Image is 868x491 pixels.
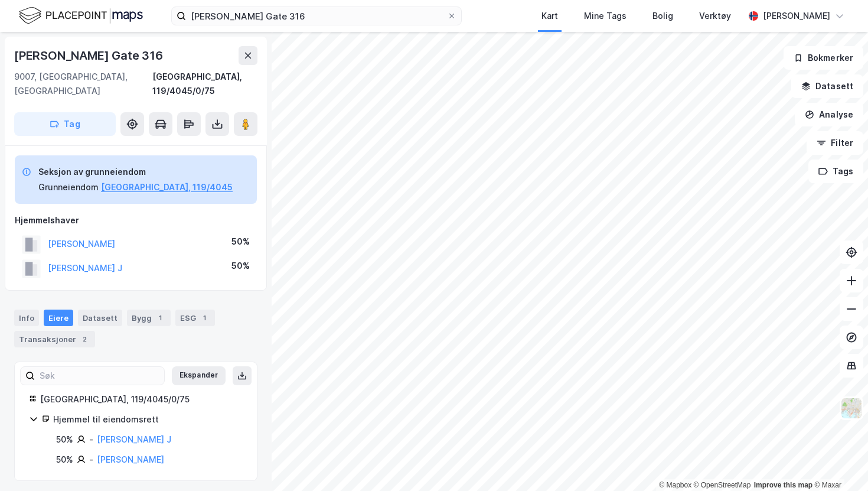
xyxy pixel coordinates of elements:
div: 9007, [GEOGRAPHIC_DATA], [GEOGRAPHIC_DATA] [14,70,152,98]
div: Transaksjoner [14,331,95,347]
div: 50% [56,433,73,447]
div: 1 [154,312,166,324]
button: Bokmerker [784,46,863,70]
a: [PERSON_NAME] [97,454,164,464]
div: 50% [231,235,250,249]
div: - [89,433,93,447]
div: Seksjon av grunneiendom [38,165,233,179]
button: Datasett [791,74,863,98]
input: Søk på adresse, matrikkel, gårdeiere, leietakere eller personer [186,7,447,25]
button: Tags [808,160,863,183]
div: [GEOGRAPHIC_DATA], 119/4045/0/75 [40,392,243,407]
div: 2 [79,333,90,345]
div: [GEOGRAPHIC_DATA], 119/4045/0/75 [152,70,257,98]
div: Hjemmel til eiendomsrett [53,412,243,427]
img: logo.f888ab2527a4732fd821a326f86c7f29.svg [19,5,143,26]
a: OpenStreetMap [694,481,751,489]
div: Datasett [78,310,122,326]
div: [PERSON_NAME] Gate 316 [14,46,165,65]
a: Mapbox [659,481,691,489]
img: Z [840,397,863,420]
div: Eiere [44,310,73,326]
button: [GEOGRAPHIC_DATA], 119/4045 [101,180,233,194]
a: [PERSON_NAME] J [97,434,171,444]
div: 1 [198,312,210,324]
div: ESG [175,310,215,326]
div: [PERSON_NAME] [763,9,830,23]
div: - [89,453,93,467]
button: Analyse [795,103,863,126]
div: 50% [231,259,250,273]
div: Mine Tags [584,9,626,23]
div: Bolig [652,9,673,23]
button: Tag [14,112,116,136]
input: Søk [35,367,164,385]
button: Filter [807,131,863,155]
a: Improve this map [754,481,812,489]
div: Verktøy [699,9,731,23]
button: Ekspander [172,366,226,385]
div: Bygg [127,310,171,326]
div: Info [14,310,39,326]
div: Hjemmelshaver [15,213,257,227]
iframe: Chat Widget [809,434,868,491]
div: Kart [541,9,558,23]
div: Grunneiendom [38,180,99,194]
div: 50% [56,453,73,467]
